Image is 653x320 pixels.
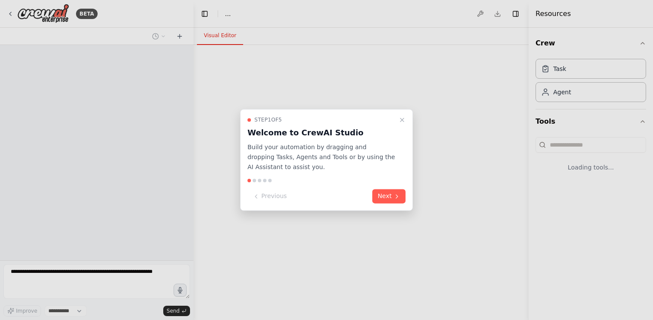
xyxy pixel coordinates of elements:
[247,127,395,139] h3: Welcome to CrewAI Studio
[254,116,282,123] span: Step 1 of 5
[397,115,407,125] button: Close walkthrough
[372,189,406,204] button: Next
[247,189,292,204] button: Previous
[199,8,211,20] button: Hide left sidebar
[247,142,395,172] p: Build your automation by dragging and dropping Tasks, Agents and Tools or by using the AI Assista...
